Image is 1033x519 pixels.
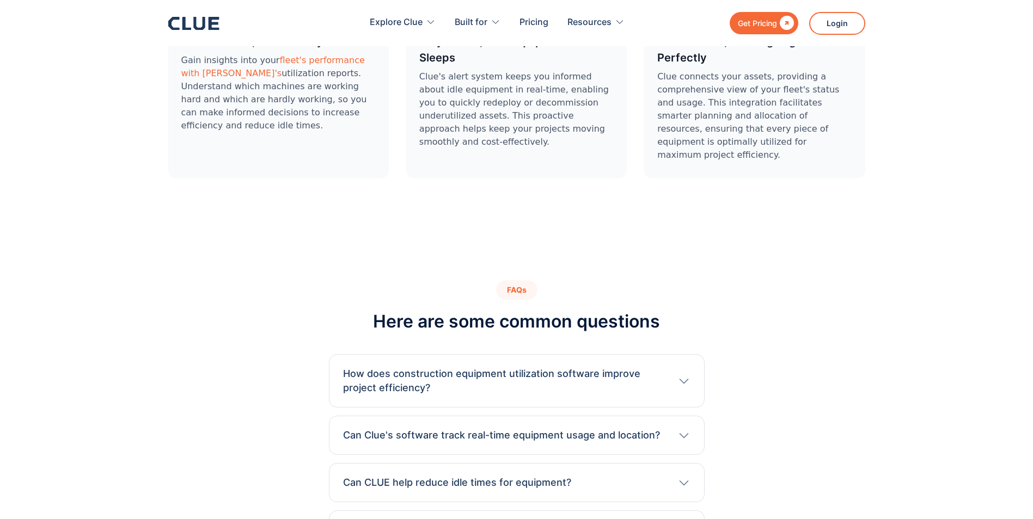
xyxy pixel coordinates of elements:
[657,70,852,165] div: Clue connects your assets, providing a comprehensive view of your fleet's status and usage. This ...
[519,5,548,40] a: Pricing
[809,12,865,35] a: Login
[419,70,614,152] div: Clue's alert system keeps you informed about idle equipment in real-time, enabling you to quickly...
[730,12,798,34] a: Get Pricing
[370,5,436,40] div: Explore Clue
[777,16,794,30] div: 
[455,5,500,40] div: Built for
[343,475,571,490] h3: Can CLUE help reduce idle times for equipment?
[419,33,614,66] h3: Stay Ahead, Your Equipment Never Sleeps
[181,54,376,136] div: Gain insights into your utilization reports. Understand which machines are working hard and which...
[373,311,660,332] h2: Here are some common questions
[343,367,667,395] h3: How does construction equipment utilization software improve project efficiency?
[738,16,777,30] div: Get Pricing
[455,5,487,40] div: Built for
[567,5,625,40] div: Resources
[496,280,537,300] div: FAQs
[657,33,852,66] h3: All Your Gear, Working Together Perfectly
[370,5,423,40] div: Explore Clue
[567,5,612,40] div: Resources
[343,428,660,442] h3: Can Clue's software track real-time equipment usage and location?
